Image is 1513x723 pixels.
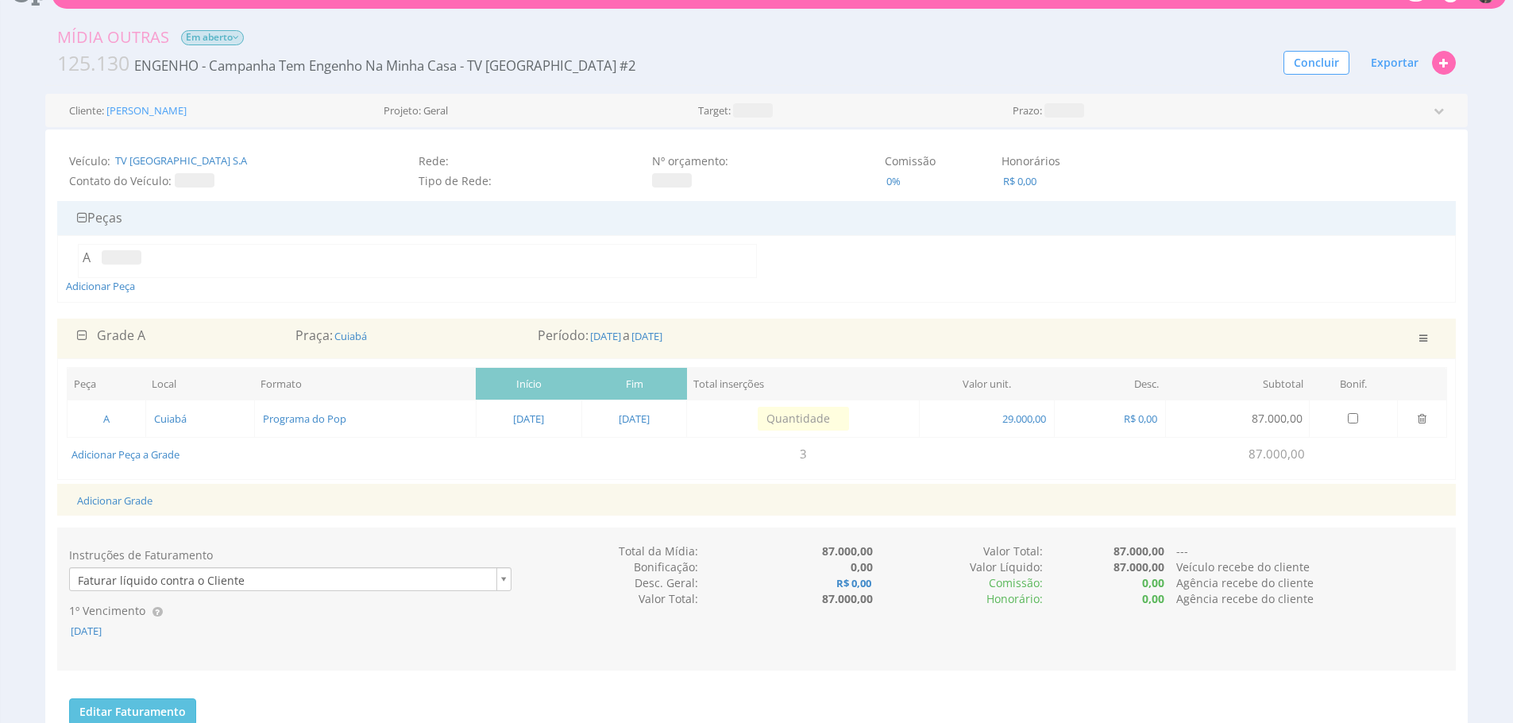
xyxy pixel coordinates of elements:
[83,249,91,266] span: A
[885,174,902,188] span: 0%
[652,153,728,169] label: Nº orçamento:
[384,106,421,116] label: Projeto:
[835,576,873,590] b: R$ 0,00
[1114,559,1164,574] b: 87.000,00
[261,412,348,426] span: Programa do Pop
[476,368,581,400] div: Início
[1002,174,1038,188] span: R$ 0,00
[57,25,169,49] div: Mídia Outras
[102,412,111,426] span: A
[885,153,936,169] label: Comissão
[114,153,385,168] span: TV [GEOGRAPHIC_DATA] S.A
[57,49,129,76] span: 125.130
[66,279,135,293] span: Adicionar Peça
[149,604,168,618] span: Esta data será utilizada como base para gerar as faturas!
[254,367,476,400] th: Formato
[1165,400,1310,437] td: 87.000,00
[77,493,152,508] a: Adicionar Grade
[698,106,731,116] label: Target:
[687,367,919,400] th: Total inserções
[589,329,623,343] span: [DATE]
[1283,51,1349,75] button: Concluir
[333,329,369,343] span: Cuiabá
[919,367,1054,400] th: Valor unit.
[511,412,546,426] span: [DATE]
[70,568,490,593] span: Faturar líquido contra o Cliente
[523,559,698,575] div: Bonificação:
[873,559,1043,575] div: Valor Líquido:
[69,624,103,638] span: [DATE]
[526,327,986,345] div: Período: a
[69,153,110,169] label: Veículo:
[523,575,698,591] div: Desc. Geral:
[69,547,213,563] label: Instruções de Faturamento
[69,603,145,619] label: 1º Vencimento
[1122,412,1159,426] span: R$ 0,00
[69,173,172,189] label: Contato do Veículo:
[1114,543,1164,559] b: 87.000,00
[1165,367,1310,400] th: Subtotal
[69,567,511,591] a: Faturar líquido contra o Cliente
[989,575,1040,590] span: Comissão
[71,447,179,462] a: Adicionar Peça a Grade
[419,153,449,169] label: Rede:
[851,559,873,574] b: 0,00
[617,412,651,426] span: [DATE]
[1164,543,1456,559] div: ---
[69,106,104,116] label: Cliente:
[1164,591,1456,607] div: Agência recebe do cliente
[1055,367,1165,400] th: Desc.
[758,407,849,431] input: Quantidade
[423,106,448,116] span: Geral
[133,56,638,75] span: ENGENHO - Campanha Tem Engenho Na Minha Casa - TV [GEOGRAPHIC_DATA] #2
[1310,367,1398,400] th: Bonif.
[1164,575,1456,591] div: Agência recebe do cliente
[106,106,187,116] a: [PERSON_NAME]
[523,591,698,607] div: Valor Total:
[181,30,244,45] span: Em aberto
[822,591,873,606] b: 87.000,00
[873,575,1043,591] div: :
[1165,437,1310,470] td: 87.000,00
[1001,412,1048,426] span: 29.000,00
[1002,153,1060,169] label: Honorários
[1142,591,1164,606] b: 0,00
[873,543,1043,559] div: Valor Total:
[1371,55,1418,70] span: Exportar
[68,367,146,400] th: Peça
[630,329,664,343] span: [DATE]
[145,367,254,400] th: Local
[822,543,873,559] b: 87.000,00
[1164,559,1456,575] div: Veículo recebe do cliente
[65,209,1448,227] div: Peças
[687,437,919,470] td: 3
[1142,575,1164,590] b: 0,00
[873,591,1043,607] div: Honorário:
[295,327,526,345] div: Praça:
[152,412,188,426] span: Cuiabá
[581,368,687,400] div: Fim
[97,327,145,344] span: Grade A
[419,173,492,189] label: Tipo de Rede:
[523,543,698,559] div: Total da Mídia:
[1361,49,1429,76] button: Exportar
[1013,106,1042,116] label: Prazo:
